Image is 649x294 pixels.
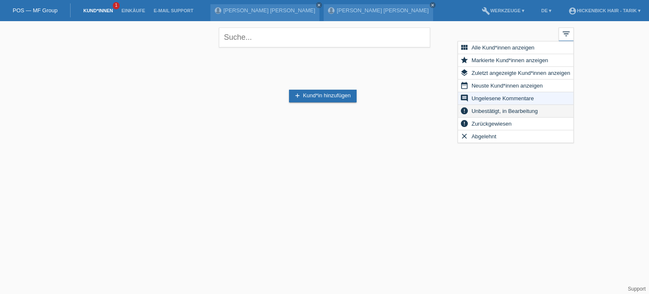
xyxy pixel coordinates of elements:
[79,8,117,13] a: Kund*innen
[460,132,469,140] i: clear
[470,42,536,52] span: Alle Kund*innen anzeigen
[117,8,149,13] a: Einkäufe
[460,56,469,64] i: star
[628,286,646,292] a: Support
[460,43,469,52] i: view_module
[460,81,469,90] i: date_range
[224,7,315,14] a: [PERSON_NAME] [PERSON_NAME]
[294,92,301,99] i: add
[430,2,436,8] a: close
[470,118,513,129] span: Zurückgewiesen
[477,8,529,13] a: buildWerkzeuge ▾
[564,8,645,13] a: account_circleHickenbick Hair - Tarik ▾
[470,131,498,141] span: Abgelehnt
[317,3,321,7] i: close
[431,3,435,7] i: close
[150,8,198,13] a: E-Mail Support
[470,93,535,103] span: Ungelesene Kommentare
[470,55,549,65] span: Markierte Kund*innen anzeigen
[482,7,490,15] i: build
[460,94,469,102] i: comment
[470,68,571,78] span: Zuletzt angezeigte Kund*innen anzeigen
[568,7,577,15] i: account_circle
[337,7,428,14] a: [PERSON_NAME] [PERSON_NAME]
[460,69,469,77] i: layers
[13,7,57,14] a: POS — MF Group
[460,107,469,115] i: error
[113,2,120,9] span: 1
[470,106,539,116] span: Unbestätigt, in Bearbeitung
[316,2,322,8] a: close
[460,119,469,128] i: error
[537,8,556,13] a: DE ▾
[219,27,430,47] input: Suche...
[289,90,357,102] a: addKund*in hinzufügen
[562,29,571,38] i: filter_list
[470,80,544,91] span: Neuste Kund*innen anzeigen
